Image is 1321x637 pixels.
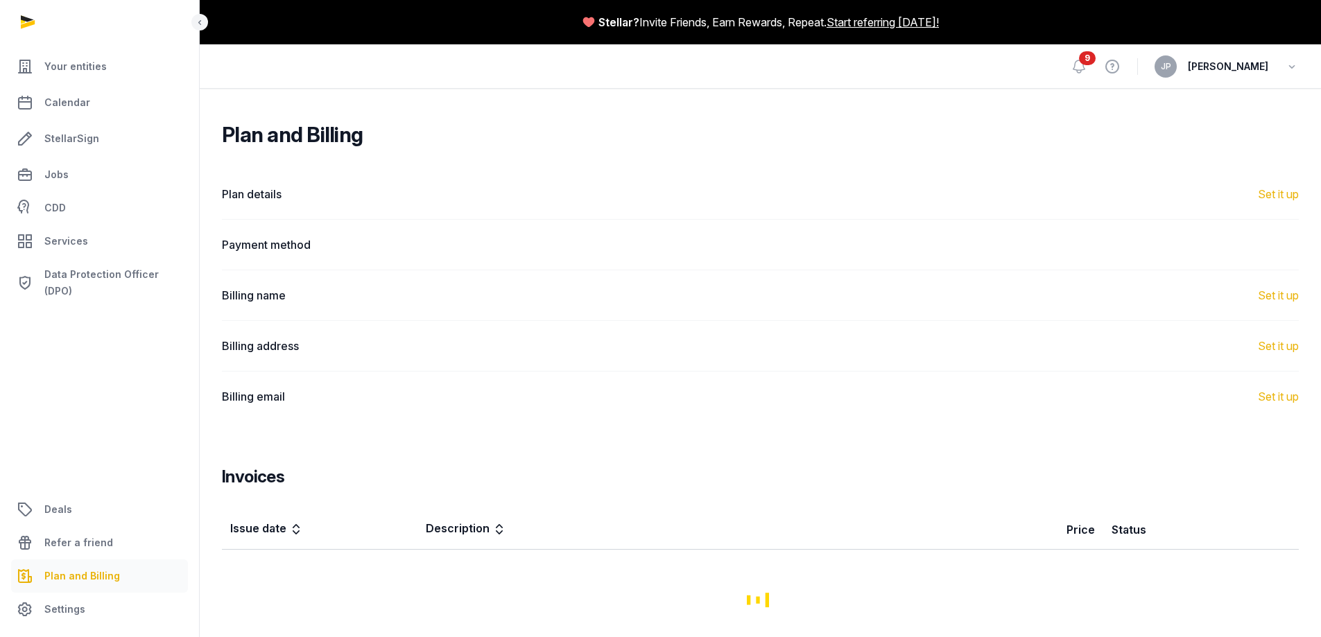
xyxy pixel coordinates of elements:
span: Jobs [44,166,69,183]
a: Set it up [1258,388,1299,405]
a: Set it up [1258,338,1299,354]
span: 9 [1079,51,1096,65]
h2: Plan and Billing [222,122,1299,147]
span: Services [44,233,88,250]
a: Calendar [11,86,188,119]
th: Price [1005,510,1103,550]
span: Your entities [44,58,107,75]
dt: Billing address [222,338,483,354]
span: StellarSign [44,130,99,147]
span: [PERSON_NAME] [1188,58,1268,75]
button: JP [1155,55,1177,78]
dt: Payment method [222,236,483,253]
span: Calendar [44,94,90,111]
a: StellarSign [11,122,188,155]
a: Start referring [DATE]! [827,14,939,30]
div: Issue date [230,520,303,539]
a: Deals [11,493,188,526]
dt: Billing email [222,388,483,405]
h3: Invoices [222,466,284,488]
span: JP [1161,62,1171,71]
a: Your entities [11,50,188,83]
div: Description [426,520,506,539]
span: Stellar? [598,14,639,30]
span: Plan and Billing [44,568,120,584]
span: CDD [44,200,66,216]
a: Settings [11,593,188,626]
span: Settings [44,601,85,618]
a: CDD [11,194,188,222]
a: Jobs [11,158,188,191]
a: Plan and Billing [11,559,188,593]
dt: Billing name [222,287,483,304]
span: Deals [44,501,72,518]
div: Set it up [1258,186,1299,202]
a: Data Protection Officer (DPO) [11,261,188,305]
span: Data Protection Officer (DPO) [44,266,182,299]
dt: Plan details [222,186,483,202]
a: Set it up [1258,287,1299,304]
a: Services [11,225,188,258]
span: Refer a friend [44,534,113,551]
th: Status [1103,510,1201,550]
a: Refer a friend [11,526,188,559]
